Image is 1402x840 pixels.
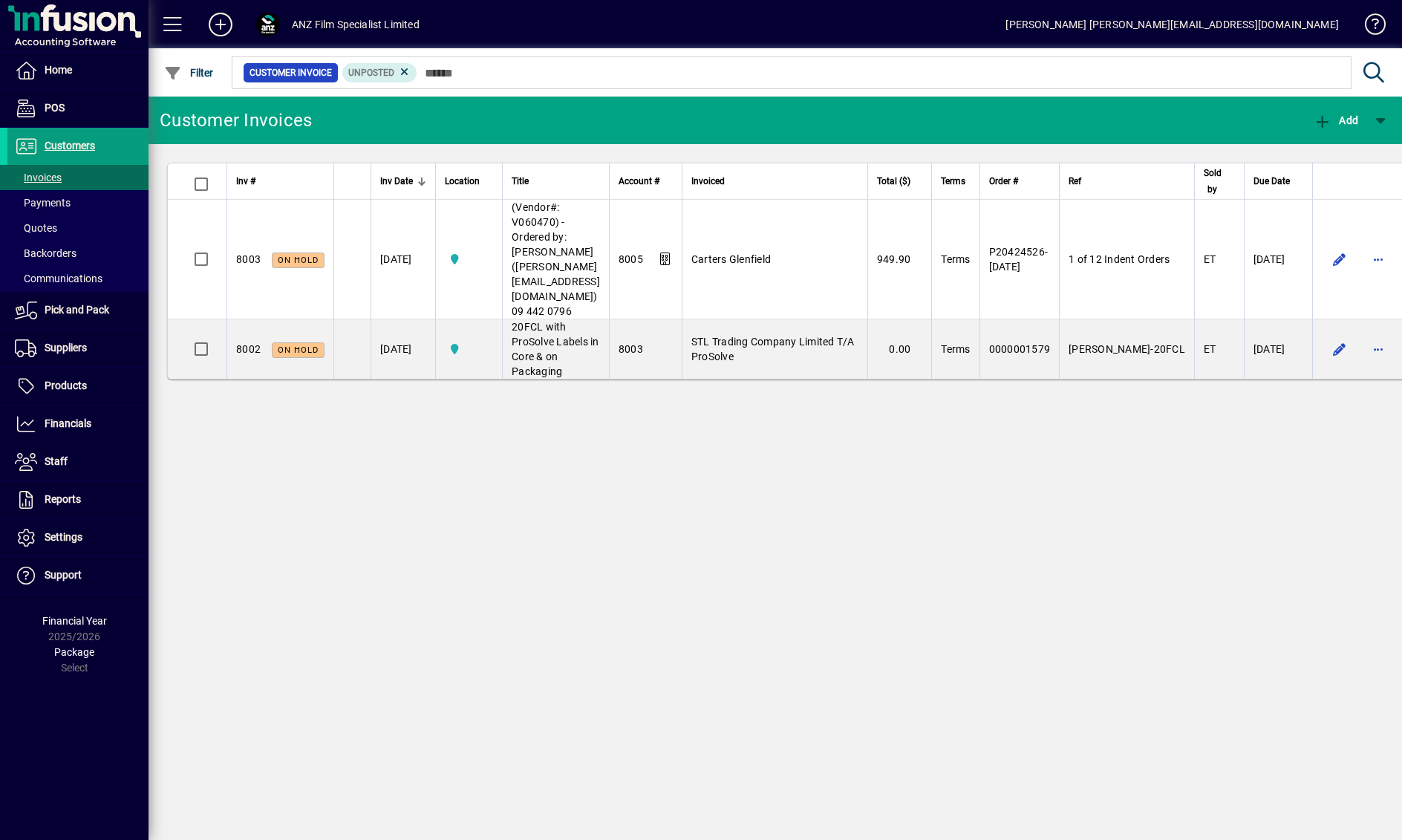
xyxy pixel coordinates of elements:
[691,173,725,189] span: Invoiced
[278,345,319,355] span: On hold
[1204,253,1216,265] span: ET
[7,406,149,443] a: Financials
[989,173,1051,189] div: Order #
[15,247,76,259] span: Backorders
[7,90,149,127] a: POS
[445,341,493,357] span: AKL Warehouse
[7,519,149,556] a: Settings
[7,165,149,190] a: Invoices
[1204,343,1216,355] span: ET
[244,11,292,38] button: Profile
[1244,319,1312,379] td: [DATE]
[867,200,932,319] td: 949.90
[691,253,771,265] span: Carters Glenfield
[7,368,149,405] a: Products
[7,266,149,291] a: Communications
[512,173,529,189] span: Title
[42,615,107,627] span: Financial Year
[45,417,91,429] span: Financials
[1314,114,1358,126] span: Add
[342,63,417,82] mat-chip: Customer Invoice Status: Unposted
[619,173,673,189] div: Account #
[445,251,493,267] span: AKL Warehouse
[45,493,81,505] span: Reports
[989,173,1018,189] span: Order #
[445,173,480,189] span: Location
[1328,337,1352,361] button: Edit
[989,343,1051,355] span: 0000001579
[691,336,855,362] span: STL Trading Company Limited T/A ProSolve
[45,102,65,114] span: POS
[941,253,970,265] span: Terms
[7,241,149,266] a: Backorders
[278,255,319,265] span: On hold
[1069,343,1185,355] span: [PERSON_NAME]-20FCL
[45,140,95,152] span: Customers
[348,68,394,78] span: Unposted
[1204,165,1222,198] span: Sold by
[1253,173,1290,189] span: Due Date
[867,319,932,379] td: 0.00
[877,173,925,189] div: Total ($)
[45,380,87,391] span: Products
[371,319,435,379] td: [DATE]
[236,253,261,265] span: 8003
[15,222,57,234] span: Quotes
[941,343,970,355] span: Terms
[512,173,600,189] div: Title
[160,108,312,132] div: Customer Invoices
[7,443,149,481] a: Staff
[619,343,643,355] span: 8003
[292,13,420,36] div: ANZ Film Specialist Limited
[691,173,858,189] div: Invoiced
[1253,173,1303,189] div: Due Date
[1310,107,1362,134] button: Add
[15,172,62,183] span: Invoices
[236,173,325,189] div: Inv #
[45,569,82,581] span: Support
[197,11,244,38] button: Add
[445,173,493,189] div: Location
[7,481,149,518] a: Reports
[45,64,72,76] span: Home
[15,197,71,209] span: Payments
[45,342,87,354] span: Suppliers
[989,246,1049,273] span: P20424526-[DATE]
[7,330,149,367] a: Suppliers
[512,321,599,377] span: 20FCL with ProSolve Labels in Core & on Packaging
[1366,247,1390,271] button: More options
[1354,3,1383,51] a: Knowledge Base
[7,190,149,215] a: Payments
[877,173,910,189] span: Total ($)
[45,304,109,316] span: Pick and Pack
[1069,253,1170,265] span: 1 of 12 Indent Orders
[7,52,149,89] a: Home
[54,646,94,658] span: Package
[941,173,965,189] span: Terms
[1366,337,1390,361] button: More options
[160,59,218,86] button: Filter
[236,173,255,189] span: Inv #
[45,531,82,543] span: Settings
[512,201,600,317] span: (Vendor#: V060470) - Ordered by: [PERSON_NAME] ([PERSON_NAME][EMAIL_ADDRESS][DOMAIN_NAME]) 09 442...
[619,253,643,265] span: 8005
[380,173,413,189] span: Inv Date
[164,67,214,79] span: Filter
[380,173,426,189] div: Inv Date
[7,557,149,594] a: Support
[1328,247,1352,271] button: Edit
[1069,173,1185,189] div: Ref
[371,200,435,319] td: [DATE]
[7,292,149,329] a: Pick and Pack
[7,215,149,241] a: Quotes
[236,343,261,355] span: 8002
[619,173,659,189] span: Account #
[1244,200,1312,319] td: [DATE]
[250,65,332,80] span: Customer Invoice
[1204,165,1235,198] div: Sold by
[1005,13,1339,36] div: [PERSON_NAME] [PERSON_NAME][EMAIL_ADDRESS][DOMAIN_NAME]
[15,273,102,284] span: Communications
[1069,173,1081,189] span: Ref
[45,455,68,467] span: Staff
